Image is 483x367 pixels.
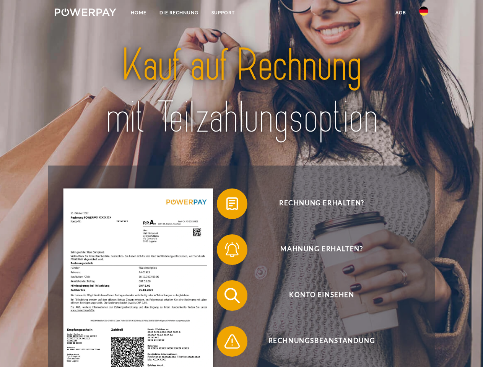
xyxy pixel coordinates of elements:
img: qb_bill.svg [223,194,242,213]
button: Rechnung erhalten? [217,188,416,219]
button: Konto einsehen [217,280,416,311]
img: de [419,6,428,16]
img: logo-powerpay-white.svg [55,8,116,16]
span: Rechnung erhalten? [228,188,415,219]
img: qb_warning.svg [223,332,242,351]
img: qb_bell.svg [223,240,242,259]
a: SUPPORT [205,6,241,19]
a: Home [124,6,153,19]
button: Rechnungsbeanstandung [217,326,416,357]
button: Mahnung erhalten? [217,234,416,265]
a: DIE RECHNUNG [153,6,205,19]
span: Konto einsehen [228,280,415,311]
img: title-powerpay_de.svg [73,37,410,146]
span: Rechnungsbeanstandung [228,326,415,357]
a: agb [389,6,413,19]
img: qb_search.svg [223,286,242,305]
span: Mahnung erhalten? [228,234,415,265]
